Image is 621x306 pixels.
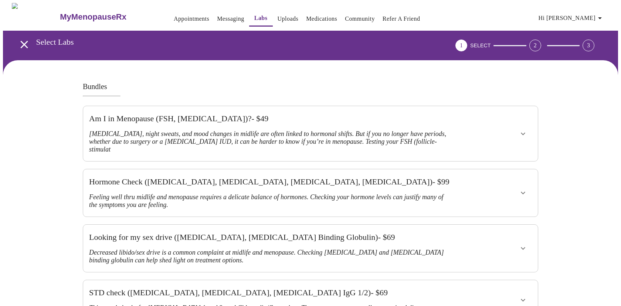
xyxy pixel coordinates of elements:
[514,125,532,143] button: show more
[514,239,532,257] button: show more
[254,13,268,23] a: Labs
[536,11,607,25] button: Hi [PERSON_NAME]
[306,14,337,24] a: Medications
[583,40,594,51] div: 3
[60,12,126,22] h3: MyMenopauseRx
[36,37,414,47] h3: Select Labs
[59,4,156,30] a: MyMenopauseRx
[214,11,247,26] button: Messaging
[89,177,451,187] h3: Hormone Check ([MEDICAL_DATA], [MEDICAL_DATA], [MEDICAL_DATA], [MEDICAL_DATA]) - $ 99
[171,11,212,26] button: Appointments
[514,184,532,202] button: show more
[345,14,375,24] a: Community
[275,11,302,26] button: Uploads
[89,114,451,123] h3: Am I in Menopause (FSH, [MEDICAL_DATA])? - $ 49
[174,14,209,24] a: Appointments
[89,193,451,209] h3: Feeling well thru midlife and menopause requires a delicate balance of hormones. Checking your ho...
[342,11,378,26] button: Community
[303,11,340,26] button: Medications
[249,11,273,27] button: Labs
[89,288,451,297] h3: STD check ([MEDICAL_DATA], [MEDICAL_DATA], [MEDICAL_DATA] IgG 1/2) - $ 69
[539,13,604,23] span: Hi [PERSON_NAME]
[12,3,59,31] img: MyMenopauseRx Logo
[455,40,467,51] div: 1
[89,130,451,153] h3: [MEDICAL_DATA], night sweats, and mood changes in midlife are often linked to hormonal shifts. Bu...
[383,14,420,24] a: Refer a Friend
[529,40,541,51] div: 2
[13,34,35,55] button: open drawer
[89,232,451,242] h3: Looking for my sex drive ([MEDICAL_DATA], [MEDICAL_DATA] Binding Globulin) - $ 69
[217,14,244,24] a: Messaging
[83,82,538,91] h3: Bundles
[89,249,451,264] h3: Decreased libido/sex drive is a common complaint at midlife and menopause. Checking [MEDICAL_DATA...
[380,11,423,26] button: Refer a Friend
[470,42,491,48] span: SELECT
[278,14,299,24] a: Uploads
